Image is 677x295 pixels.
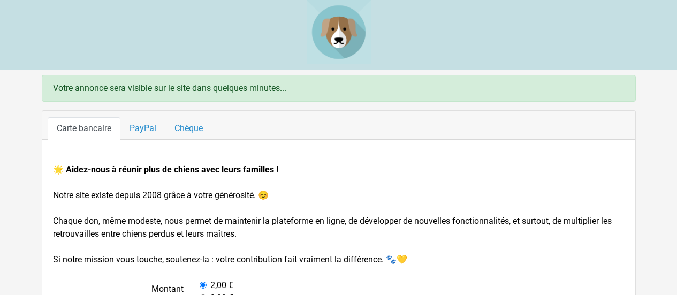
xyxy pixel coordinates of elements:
[48,117,120,140] a: Carte bancaire
[120,117,165,140] a: PayPal
[210,279,233,292] label: 2,00 €
[53,164,278,175] strong: 🌟 Aidez-nous à réunir plus de chiens avec leurs familles !
[165,117,212,140] a: Chèque
[42,75,636,102] div: Votre annonce sera visible sur le site dans quelques minutes...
